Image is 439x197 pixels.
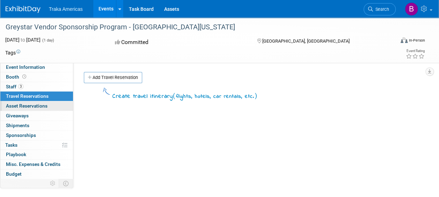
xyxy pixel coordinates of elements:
span: Booth not reserved yet [21,74,28,79]
span: Staff [6,84,23,89]
span: Shipments [6,123,29,128]
span: Budget [6,171,22,177]
span: Giveaways [6,113,29,118]
span: 3 [18,84,23,89]
a: Misc. Expenses & Credits [0,160,73,169]
span: Travel Reservations [6,93,49,99]
span: [DATE] [DATE] [5,37,41,43]
span: Traka Americas [49,6,83,12]
span: Misc. Expenses & Credits [6,161,60,167]
a: Sponsorships [0,131,73,140]
span: Search [373,7,389,12]
span: Tasks [5,142,17,148]
span: ( [173,92,176,99]
span: ) [254,92,257,99]
div: Greystar Vendor Sponsorship Program - [GEOGRAPHIC_DATA][US_STATE] [3,21,389,34]
div: Event Format [364,36,425,47]
div: Committed [113,36,246,49]
td: Personalize Event Tab Strip [47,179,59,188]
span: to [20,37,26,43]
a: Event Information [0,63,73,72]
span: (1 day) [42,38,54,43]
span: Booth [6,74,28,80]
a: Travel Reservations [0,92,73,101]
a: Asset Reservations [0,101,73,111]
span: Event Information [6,64,45,70]
span: flights, hotels, car rentals, etc. [176,93,254,100]
a: Tasks [0,140,73,150]
a: Search [364,3,396,15]
a: Giveaways [0,111,73,121]
a: Booth [0,72,73,82]
a: Staff3 [0,82,73,92]
td: Tags [5,49,20,56]
span: Asset Reservations [6,103,47,109]
img: Brooke Fiore [405,2,418,16]
td: Toggle Event Tabs [59,179,73,188]
img: Format-Inperson.png [401,37,408,43]
div: In-Person [409,38,425,43]
span: Sponsorships [6,132,36,138]
div: Create travel itinerary [112,92,257,101]
a: Budget [0,169,73,179]
span: [GEOGRAPHIC_DATA], [GEOGRAPHIC_DATA] [262,38,350,44]
a: Add Travel Reservation [84,72,142,83]
span: Playbook [6,152,26,157]
img: ExhibitDay [6,6,41,13]
a: Shipments [0,121,73,130]
a: Playbook [0,150,73,159]
div: Event Rating [406,49,425,53]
